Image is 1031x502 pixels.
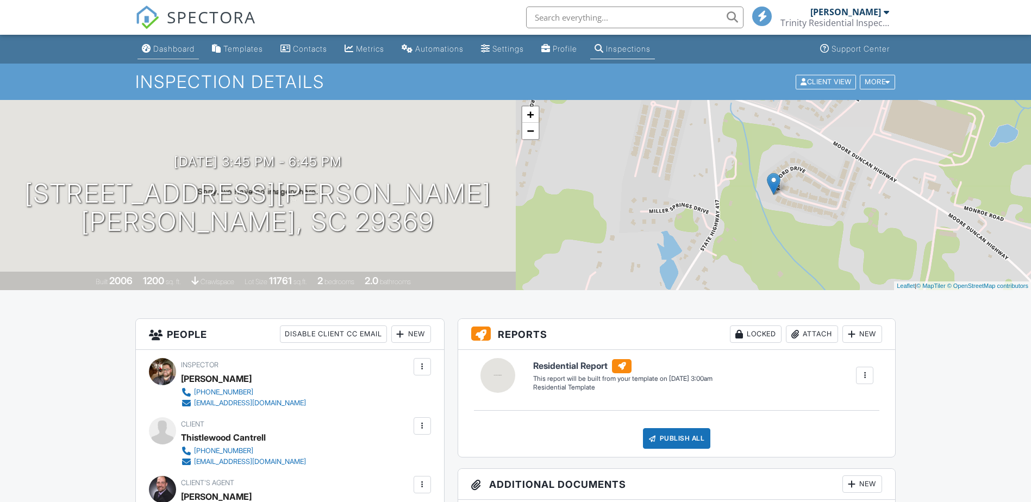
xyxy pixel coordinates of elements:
[208,39,267,59] a: Templates
[194,388,253,397] div: [PHONE_NUMBER]
[293,44,327,53] div: Contacts
[365,275,378,286] div: 2.0
[174,154,342,169] h3: [DATE] 3:45 pm - 6:45 pm
[194,457,306,466] div: [EMAIL_ADDRESS][DOMAIN_NAME]
[810,7,881,17] div: [PERSON_NAME]
[201,278,234,286] span: crawlspace
[533,383,713,392] div: Residential Template
[223,44,263,53] div: Templates
[458,469,896,500] h3: Additional Documents
[795,77,859,85] a: Client View
[166,278,181,286] span: sq. ft.
[138,39,199,59] a: Dashboard
[380,278,411,286] span: bathrooms
[397,39,468,59] a: Automations (Basic)
[194,399,306,407] div: [EMAIL_ADDRESS][DOMAIN_NAME]
[522,106,539,123] a: Zoom in
[136,319,444,350] h3: People
[340,39,389,59] a: Metrics
[269,275,292,286] div: 11761
[24,179,491,237] h1: [STREET_ADDRESS][PERSON_NAME] [PERSON_NAME], SC 29369
[816,39,894,59] a: Support Center
[522,123,539,139] a: Zoom out
[109,275,133,286] div: 2006
[181,361,218,369] span: Inspector
[786,325,838,343] div: Attach
[533,359,713,373] h6: Residential Report
[181,398,306,409] a: [EMAIL_ADDRESS][DOMAIN_NAME]
[897,283,915,289] a: Leaflet
[181,479,234,487] span: Client's Agent
[832,44,890,53] div: Support Center
[181,387,306,398] a: [PHONE_NUMBER]
[153,44,195,53] div: Dashboard
[842,325,882,343] div: New
[842,475,882,493] div: New
[553,44,577,53] div: Profile
[317,275,323,286] div: 2
[391,325,431,343] div: New
[606,44,651,53] div: Inspections
[167,5,256,28] span: SPECTORA
[181,420,204,428] span: Client
[537,39,582,59] a: Company Profile
[415,44,464,53] div: Automations
[894,281,1031,291] div: |
[730,325,782,343] div: Locked
[181,445,306,456] a: [PHONE_NUMBER]
[526,7,743,28] input: Search everything...
[181,429,266,445] div: Thistlewood Cantrell
[293,278,307,286] span: sq.ft.
[458,319,896,350] h3: Reports
[280,325,387,343] div: Disable Client CC Email
[590,39,655,59] a: Inspections
[135,72,896,91] h1: Inspection Details
[135,15,256,37] a: SPECTORA
[860,74,895,89] div: More
[181,456,306,467] a: [EMAIL_ADDRESS][DOMAIN_NAME]
[143,275,164,286] div: 1200
[245,278,267,286] span: Lot Size
[947,283,1028,289] a: © OpenStreetMap contributors
[356,44,384,53] div: Metrics
[324,278,354,286] span: bedrooms
[533,374,713,383] div: This report will be built from your template on [DATE] 3:00am
[181,371,252,387] div: [PERSON_NAME]
[194,447,253,455] div: [PHONE_NUMBER]
[796,74,856,89] div: Client View
[276,39,332,59] a: Contacts
[916,283,946,289] a: © MapTiler
[643,428,711,449] div: Publish All
[96,278,108,286] span: Built
[477,39,528,59] a: Settings
[135,5,159,29] img: The Best Home Inspection Software - Spectora
[492,44,524,53] div: Settings
[780,17,889,28] div: Trinity Residential Inspectors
